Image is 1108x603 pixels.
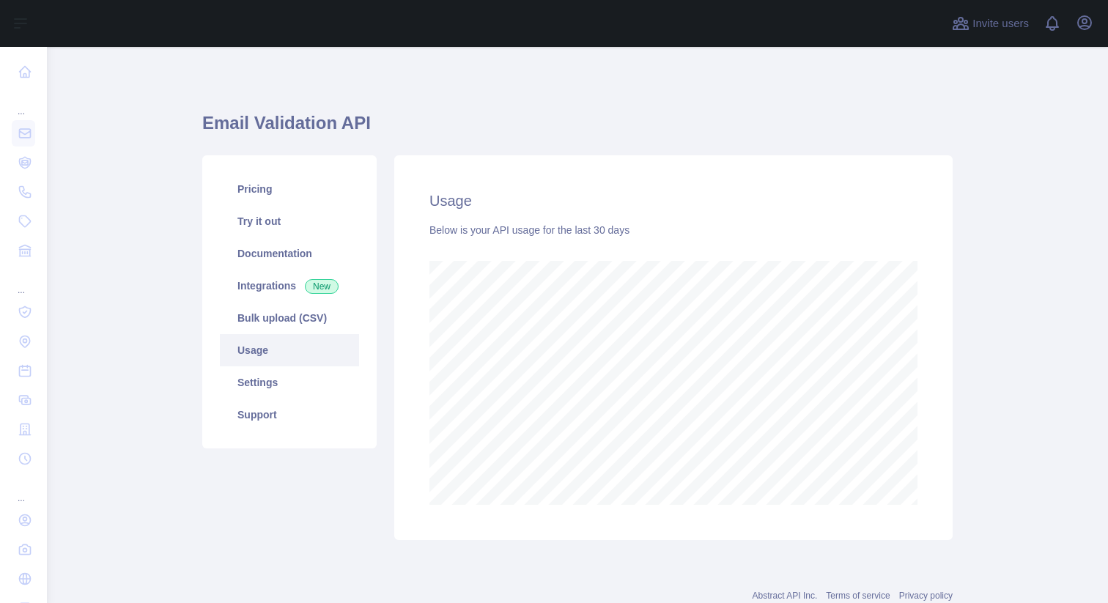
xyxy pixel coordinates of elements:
[12,267,35,296] div: ...
[949,12,1032,35] button: Invite users
[220,173,359,205] a: Pricing
[220,399,359,431] a: Support
[202,111,953,147] h1: Email Validation API
[429,190,917,211] h2: Usage
[826,591,890,601] a: Terms of service
[220,270,359,302] a: Integrations New
[429,223,917,237] div: Below is your API usage for the last 30 days
[220,302,359,334] a: Bulk upload (CSV)
[12,475,35,504] div: ...
[220,237,359,270] a: Documentation
[12,88,35,117] div: ...
[972,15,1029,32] span: Invite users
[899,591,953,601] a: Privacy policy
[220,366,359,399] a: Settings
[305,279,339,294] span: New
[220,334,359,366] a: Usage
[753,591,818,601] a: Abstract API Inc.
[220,205,359,237] a: Try it out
